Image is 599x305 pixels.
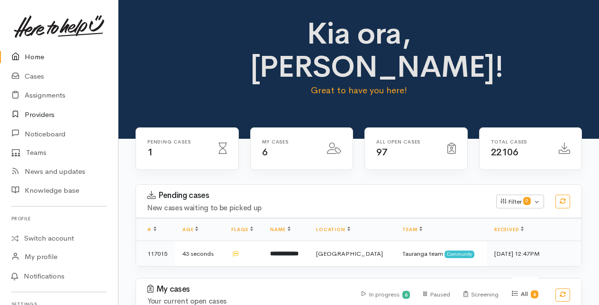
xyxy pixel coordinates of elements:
[231,226,253,233] a: Flags
[494,226,524,233] a: Received
[487,241,581,266] td: [DATE] 12:47PM
[136,241,175,266] td: 117015
[402,226,422,233] a: Team
[147,139,207,144] h6: Pending cases
[405,292,408,298] b: 6
[11,212,107,225] h6: Profile
[147,204,485,212] h4: New cases waiting to be picked up
[316,226,350,233] a: Location
[182,226,198,233] a: Age
[376,139,436,144] h6: All Open cases
[147,191,485,200] h3: Pending cases
[175,241,224,266] td: 43 seconds
[445,251,474,258] span: Community
[250,17,468,84] h1: Kia ora, [PERSON_NAME]!
[533,291,536,297] b: 6
[262,146,268,158] span: 6
[147,285,350,294] h3: My cases
[376,146,387,158] span: 97
[496,195,544,209] button: Filter0
[395,241,487,266] td: Tauranga team
[262,139,316,144] h6: My cases
[147,226,156,233] a: #
[523,197,531,205] span: 0
[316,250,383,258] span: [GEOGRAPHIC_DATA]
[491,146,518,158] span: 22106
[491,139,548,144] h6: Total cases
[147,146,153,158] span: 1
[270,226,290,233] a: Name
[250,84,468,97] p: Great to have you here!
